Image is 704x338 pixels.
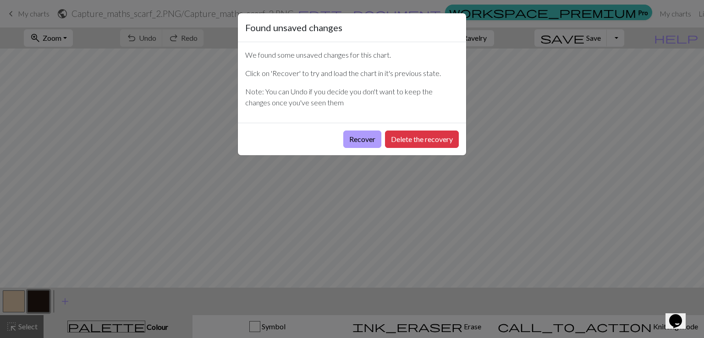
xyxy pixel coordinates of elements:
button: Recover [343,131,381,148]
p: Note: You can Undo if you decide you don't want to keep the changes once you've seen them [245,86,459,108]
h5: Found unsaved changes [245,21,342,34]
iframe: chat widget [665,301,695,329]
p: Click on 'Recover' to try and load the chart in it's previous state. [245,68,459,79]
button: Delete the recovery [385,131,459,148]
p: We found some unsaved changes for this chart. [245,49,459,60]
